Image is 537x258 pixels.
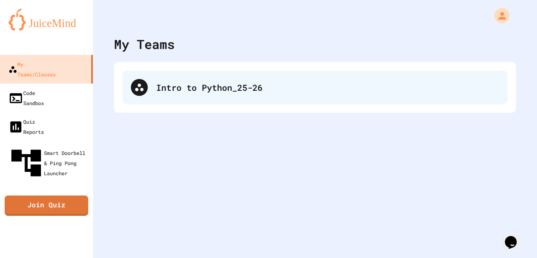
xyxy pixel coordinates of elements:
[114,35,175,54] div: My Teams
[485,6,512,25] div: My Account
[5,196,88,216] a: Join Quiz
[8,145,89,181] div: Smart Doorbell & Ping Pong Launcher
[8,117,44,137] div: Quiz Reports
[8,88,44,108] div: Code Sandbox
[8,59,56,79] div: My Teams/Classes
[8,8,84,30] img: logo-orange.svg
[502,224,529,250] iframe: chat widget
[122,71,507,104] div: Intro to Python_25-26
[156,81,499,94] div: Intro to Python_25-26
